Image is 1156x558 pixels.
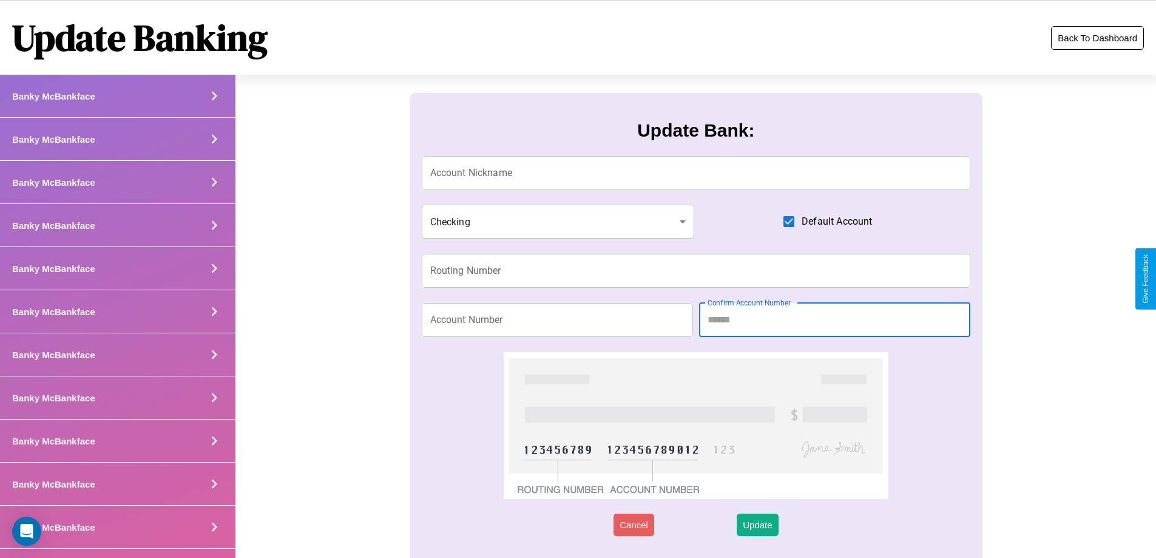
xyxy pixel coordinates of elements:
h4: Banky McBankface [12,393,95,403]
h1: Update Banking [12,13,268,63]
h4: Banky McBankface [12,479,95,489]
span: Default Account [802,214,872,229]
button: Update [737,514,778,536]
div: Open Intercom Messenger [12,517,41,546]
h4: Banky McBankface [12,307,95,317]
img: check [504,352,888,499]
h4: Banky McBankface [12,264,95,274]
h4: Banky McBankface [12,220,95,231]
div: Checking [422,205,695,239]
h4: Banky McBankface [12,436,95,446]
h4: Banky McBankface [12,522,95,532]
div: Give Feedback [1141,254,1150,304]
h4: Banky McBankface [12,91,95,101]
h4: Banky McBankface [12,350,95,360]
label: Confirm Account Number [708,298,791,308]
button: Back To Dashboard [1051,26,1144,50]
h3: Update Bank: [637,120,754,141]
h4: Banky McBankface [12,134,95,145]
button: Cancel [613,514,654,536]
h4: Banky McBankface [12,177,95,188]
